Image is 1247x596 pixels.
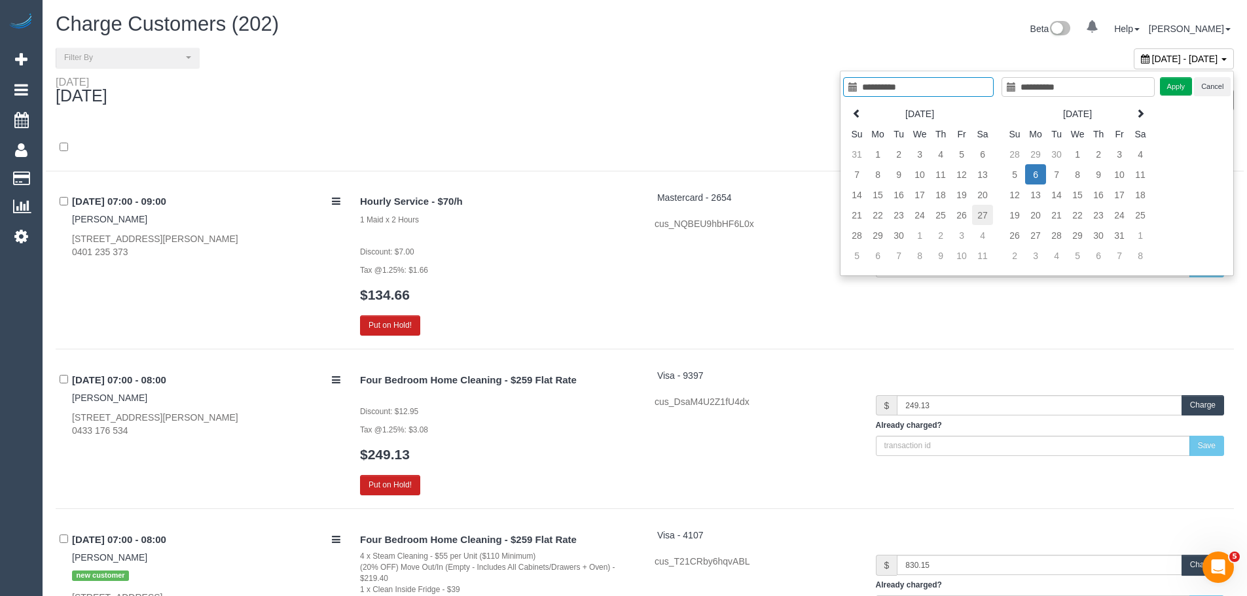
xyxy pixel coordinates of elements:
[951,164,972,184] td: 12
[72,232,340,258] div: [STREET_ADDRESS][PERSON_NAME] 0401 235 373
[72,375,340,386] h4: [DATE] 07:00 - 08:00
[1046,124,1067,144] th: Tu
[1025,245,1046,266] td: 3
[867,144,888,164] td: 1
[56,12,279,35] span: Charge Customers (202)
[888,124,909,144] th: Tu
[1046,184,1067,205] td: 14
[888,184,909,205] td: 16
[930,225,951,245] td: 2
[1088,205,1109,225] td: 23
[72,535,340,546] h4: [DATE] 07:00 - 08:00
[846,205,867,225] td: 21
[1202,552,1234,583] iframe: Intercom live chat
[657,370,704,381] a: Visa - 9397
[972,144,993,164] td: 6
[909,184,930,205] td: 17
[1049,21,1070,38] img: New interface
[846,124,867,144] th: Su
[867,103,972,124] th: [DATE]
[972,225,993,245] td: 4
[1004,205,1025,225] td: 19
[909,245,930,266] td: 8
[846,164,867,184] td: 7
[1004,184,1025,205] td: 12
[1067,144,1088,164] td: 1
[867,225,888,245] td: 29
[876,555,897,575] span: $
[72,552,147,563] a: [PERSON_NAME]
[1109,184,1130,205] td: 17
[1004,124,1025,144] th: Su
[72,196,340,207] h4: [DATE] 07:00 - 09:00
[1088,225,1109,245] td: 30
[846,184,867,205] td: 14
[360,447,410,462] a: $249.13
[1067,245,1088,266] td: 5
[657,530,704,540] span: Visa - 4107
[876,581,1225,589] h5: Already charged?
[1088,184,1109,205] td: 16
[1152,54,1218,64] span: [DATE] - [DATE]
[360,584,635,595] div: 1 x Clean Inside Fridge - $39
[951,225,972,245] td: 3
[867,184,888,205] td: 15
[1025,144,1046,164] td: 29
[1025,205,1046,225] td: 20
[72,214,147,224] a: [PERSON_NAME]
[909,124,930,144] th: We
[1109,245,1130,266] td: 7
[888,144,909,164] td: 2
[909,225,930,245] td: 1
[1130,124,1151,144] th: Sa
[909,205,930,225] td: 24
[930,144,951,164] td: 4
[909,164,930,184] td: 10
[1025,225,1046,245] td: 27
[1025,124,1046,144] th: Mo
[930,205,951,225] td: 25
[1109,124,1130,144] th: Fr
[1182,395,1224,415] button: Charge
[657,192,732,203] a: Mastercard - 2654
[1130,225,1151,245] td: 1
[1088,164,1109,184] td: 9
[8,13,34,31] img: Automaid Logo
[1067,164,1088,184] td: 8
[1004,164,1025,184] td: 5
[360,266,428,275] small: Tax @1.25%: $1.66
[1130,184,1151,205] td: 18
[360,287,410,302] a: $134.66
[360,215,419,224] small: 1 Maid x 2 Hours
[1046,144,1067,164] td: 30
[360,425,428,434] small: Tax @1.25%: $3.08
[1109,225,1130,245] td: 31
[1067,205,1088,225] td: 22
[972,164,993,184] td: 13
[1130,245,1151,266] td: 8
[360,375,635,386] h4: Four Bedroom Home Cleaning - $259 Flat Rate
[876,395,897,415] span: $
[888,225,909,245] td: 30
[972,205,993,225] td: 27
[360,196,635,207] h4: Hourly Service - $70/h
[951,124,972,144] th: Fr
[846,225,867,245] td: 28
[360,535,635,546] h4: Four Bedroom Home Cleaning - $259 Flat Rate
[1046,205,1067,225] td: 21
[360,315,420,336] button: Put on Hold!
[72,393,147,403] a: [PERSON_NAME]
[56,77,120,105] div: [DATE]
[655,395,856,408] div: cus_DsaM4U2Z1fU4dx
[1025,103,1130,124] th: [DATE]
[909,144,930,164] td: 3
[1182,555,1224,575] button: Charge
[888,245,909,266] td: 7
[867,205,888,225] td: 22
[1025,164,1046,184] td: 6
[1088,124,1109,144] th: Th
[1088,144,1109,164] td: 2
[951,144,972,164] td: 5
[1130,205,1151,225] td: 25
[1109,205,1130,225] td: 24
